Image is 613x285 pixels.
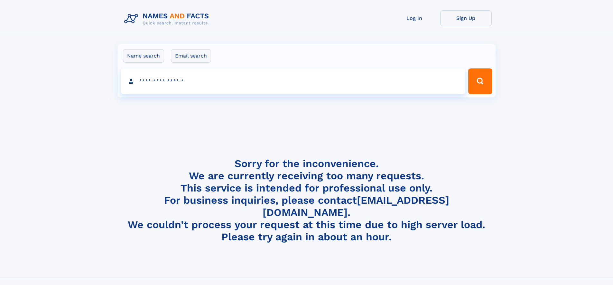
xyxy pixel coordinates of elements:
[121,68,466,94] input: search input
[123,49,164,63] label: Name search
[171,49,211,63] label: Email search
[122,10,214,28] img: Logo Names and Facts
[389,10,440,26] a: Log In
[122,157,492,243] h4: Sorry for the inconvenience. We are currently receiving too many requests. This service is intend...
[468,68,492,94] button: Search Button
[440,10,492,26] a: Sign Up
[263,194,449,218] a: [EMAIL_ADDRESS][DOMAIN_NAME]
